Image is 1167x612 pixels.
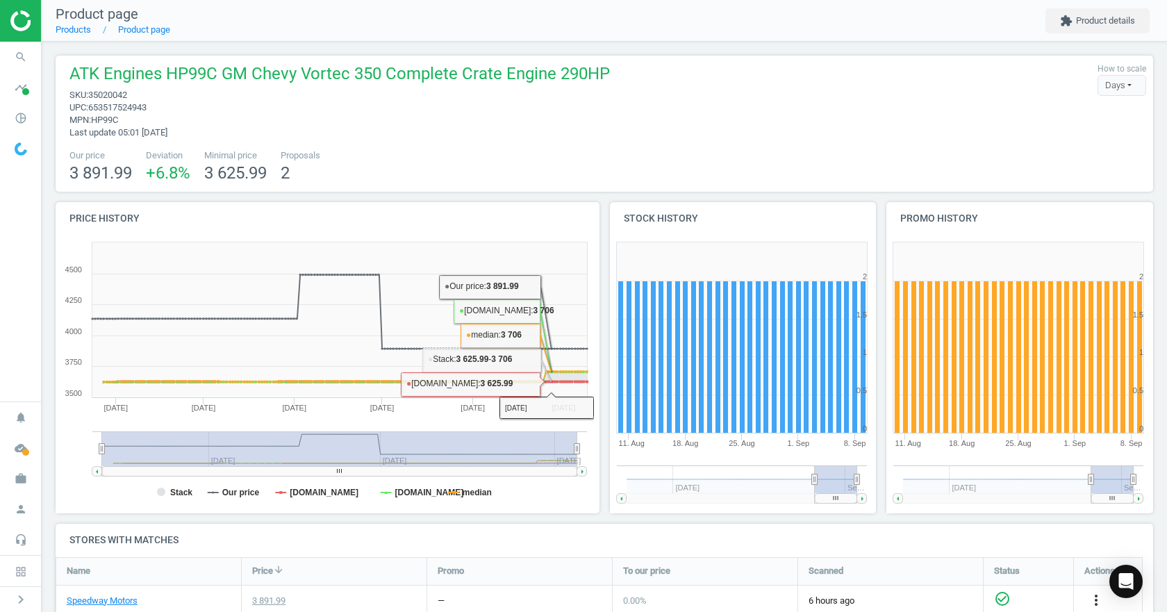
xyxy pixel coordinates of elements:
span: 0.00 % [623,595,647,606]
a: Product page [118,24,170,35]
i: arrow_downward [273,564,284,575]
span: ATK Engines HP99C GM Chevy Vortec 350 Complete Crate Engine 290HP [69,63,610,89]
text: 4250 [65,296,82,304]
text: 3500 [65,389,82,397]
i: work [8,465,34,492]
i: more_vert [1088,592,1104,609]
span: 653517524943 [88,102,147,113]
text: 1 [862,348,866,356]
span: 2 [281,163,290,183]
tspan: 8. Sep [1120,439,1143,447]
span: Deviation [146,149,190,162]
i: timeline [8,74,34,101]
span: Minimal price [204,149,267,162]
tspan: [DOMAIN_NAME] [395,488,464,497]
span: Proposals [281,149,320,162]
tspan: median [463,488,492,497]
tspan: 1. Sep [1064,439,1086,447]
tspan: Stack [170,488,192,497]
div: Days [1098,75,1146,96]
text: 2 [1139,272,1143,281]
tspan: Our price [222,488,260,497]
a: Products [56,24,91,35]
span: Scanned [809,565,843,577]
tspan: 25. Aug [729,439,754,447]
text: 1.5 [856,311,866,319]
i: pie_chart_outlined [8,105,34,131]
text: 1 [1139,348,1143,356]
tspan: [DATE] [461,404,485,412]
tspan: 8. Sep [843,439,866,447]
span: 3 891.99 [69,163,132,183]
span: 6 hours ago [809,595,972,607]
span: To our price [623,565,670,577]
tspan: [DATE] [552,404,576,412]
i: notifications [8,404,34,431]
i: headset_mic [8,527,34,553]
span: Status [994,565,1020,577]
i: extension [1060,15,1073,27]
text: 0.5 [1133,386,1143,395]
button: chevron_right [3,590,38,609]
h4: Stores with matches [56,524,1153,556]
tspan: 18. Aug [672,439,698,447]
i: cloud_done [8,435,34,461]
tspan: [DOMAIN_NAME] [290,488,358,497]
h4: Stock history [610,202,877,235]
label: How to scale [1098,63,1146,75]
span: 3 625.99 [204,163,267,183]
span: Our price [69,149,132,162]
span: Product page [56,6,138,22]
tspan: [DATE] [557,456,581,465]
span: HP99C [91,115,118,125]
text: 4500 [65,265,82,274]
button: extensionProduct details [1045,8,1150,33]
span: Actions [1084,565,1115,577]
span: mpn : [69,115,91,125]
tspan: Se… [1124,483,1141,492]
text: 0 [862,424,866,433]
tspan: 11. Aug [618,439,644,447]
span: Last update 05:01 [DATE] [69,127,167,138]
tspan: [DATE] [282,404,306,412]
img: ajHJNr6hYgQAAAAASUVORK5CYII= [10,10,109,31]
i: chevron_right [13,591,29,608]
text: 0.5 [856,386,866,395]
h4: Price history [56,202,599,235]
span: +6.8 % [146,163,190,183]
tspan: [DATE] [192,404,216,412]
tspan: 11. Aug [895,439,921,447]
span: 35020042 [88,90,127,100]
img: wGWNvw8QSZomAAAAABJRU5ErkJggg== [15,142,27,156]
tspan: [DATE] [370,404,395,412]
tspan: Se… [847,483,863,492]
div: Open Intercom Messenger [1109,565,1143,598]
text: 0 [1139,424,1143,433]
text: 3750 [65,358,82,366]
tspan: 18. Aug [949,439,975,447]
i: person [8,496,34,522]
a: Speedway Motors [67,595,138,607]
text: 2 [862,272,866,281]
button: more_vert [1088,592,1104,610]
text: 4000 [65,327,82,336]
tspan: 1. Sep [787,439,809,447]
h4: Promo history [886,202,1153,235]
text: 1.5 [1133,311,1143,319]
div: 3 891.99 [252,595,285,607]
tspan: 25. Aug [1006,439,1032,447]
span: sku : [69,90,88,100]
span: Price [252,565,273,577]
div: — [438,595,445,607]
i: check_circle_outline [994,590,1011,607]
span: Promo [438,565,464,577]
i: search [8,44,34,70]
span: Name [67,565,90,577]
span: upc : [69,102,88,113]
tspan: [DATE] [104,404,128,412]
